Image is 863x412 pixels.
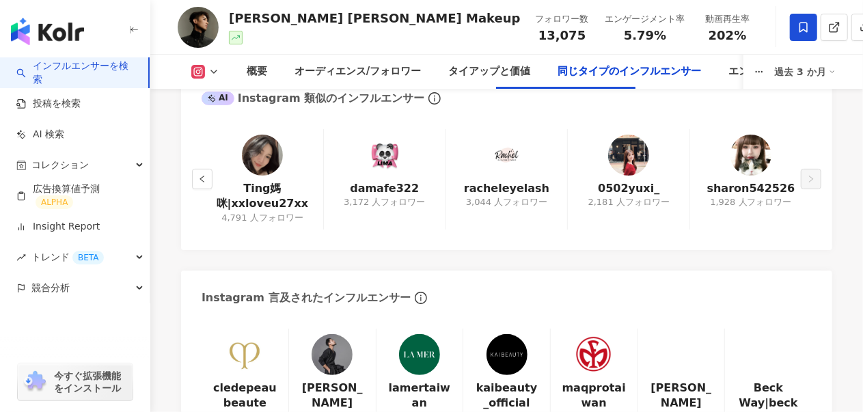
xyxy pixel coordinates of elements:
a: racheleyelash [464,181,549,196]
a: lamertaiwan [387,381,452,411]
a: 広告換算値予測ALPHA [16,182,139,210]
div: フォロワー数 [536,12,589,26]
img: KOL Avatar [242,135,283,176]
a: KOL Avatar [242,135,283,181]
img: KOL Avatar [748,334,789,375]
div: タイアップと価値 [448,64,530,80]
div: BETA [72,251,104,264]
span: info-circle [426,90,443,107]
a: AI 検索 [16,128,64,141]
a: maqprotaiwan [562,381,627,411]
div: Instagram 類似のインフルエンサー [202,91,424,106]
a: Ting媽咪|xxloveu27xx [213,181,312,212]
span: rise [16,253,26,262]
div: 概要 [247,64,267,80]
div: エンゲージメント率 [605,12,685,26]
img: KOL Avatar [573,334,614,375]
a: KOL Avatar [487,334,528,381]
span: トレンド [31,242,104,273]
a: KOL Avatar [487,135,528,181]
button: right [801,169,821,189]
div: Instagram 言及されたインフルエンサー [202,290,411,305]
a: cledepeaubeaute [213,381,277,411]
a: KOL Avatar [661,334,702,381]
span: info-circle [413,290,429,306]
a: searchインフルエンサーを検索 [16,59,137,86]
img: chrome extension [22,371,48,393]
a: chrome extension今すぐ拡張機能をインストール [18,363,133,400]
a: Insight Report [16,220,100,234]
a: KOL Avatar [573,334,614,381]
span: 競合分析 [31,273,70,303]
div: AI [202,92,234,105]
a: KOL Avatar [730,135,771,181]
span: 202% [709,29,747,42]
img: KOL Avatar [364,135,405,176]
div: エンゲージメント分析 [728,64,831,80]
a: KOL Avatar [748,334,789,381]
img: KOL Avatar [661,334,702,375]
img: KOL Avatar [399,334,440,375]
div: オーディエンス/フォロワー [294,64,421,80]
div: 4,791 人フォロワー [221,212,303,224]
img: KOL Avatar [312,334,353,375]
span: コレクション [31,150,89,180]
img: KOL Avatar [730,135,771,176]
div: 同じタイプのインフルエンサー [558,64,701,80]
div: 動画再生率 [702,12,754,26]
a: KOL Avatar [608,135,649,181]
img: KOL Avatar [224,334,265,375]
a: kaibeauty_official [474,381,539,411]
span: 今すぐ拡張機能をインストール [54,370,128,394]
a: sharon542526 [707,181,795,196]
span: 13,075 [538,28,586,42]
a: damafe322 [350,181,419,196]
img: KOL Avatar [178,7,219,48]
a: 0502yuxi_ [598,181,659,196]
span: 5.79% [624,29,666,42]
a: KOL Avatar [224,334,265,381]
div: 1,928 人フォロワー [710,196,791,208]
div: [PERSON_NAME] [PERSON_NAME] Makeup [229,10,521,27]
div: 3,172 人フォロワー [344,196,425,208]
img: KOL Avatar [487,334,528,375]
button: left [192,169,213,189]
a: KOL Avatar [399,334,440,381]
img: logo [11,18,84,45]
div: 3,044 人フォロワー [466,196,547,208]
img: KOL Avatar [487,135,528,176]
a: 投稿を検索 [16,97,81,111]
span: left [198,175,206,183]
a: KOL Avatar [364,135,405,181]
div: 2,181 人フォロワー [588,196,670,208]
a: KOL Avatar [312,334,353,381]
div: 過去 3 か月 [775,61,836,83]
img: KOL Avatar [608,135,649,176]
